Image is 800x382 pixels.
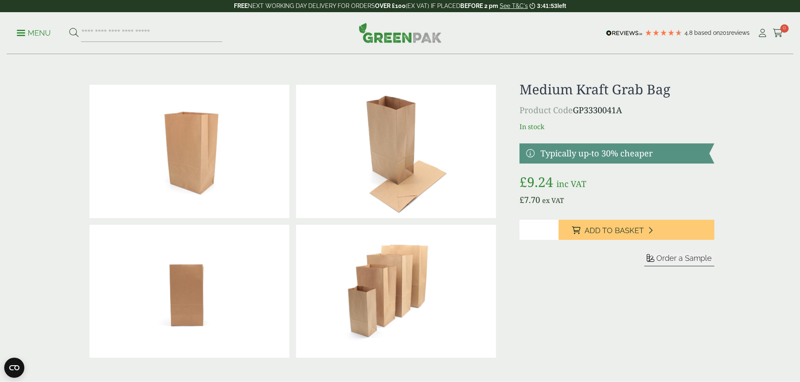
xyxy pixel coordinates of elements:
span: left [557,3,566,9]
span: inc VAT [556,178,586,190]
a: See T&C's [500,3,528,9]
a: Menu [17,28,51,36]
span: Order a Sample [656,254,712,262]
span: Product Code [519,104,573,116]
img: Kraft Grab Bags Group Shot [296,225,496,358]
i: Cart [773,29,783,37]
span: £ [519,173,527,191]
strong: BEFORE 2 pm [460,3,498,9]
span: £ [519,194,524,205]
button: Add to Basket [559,220,714,240]
span: 4.8 [685,29,694,36]
img: 3330041 Medium Kraft Grab Bag V1 [89,85,289,218]
span: Based on [694,29,720,36]
p: GP3330041A [519,104,714,117]
button: Open CMP widget [4,358,24,378]
span: 201 [720,29,729,36]
img: REVIEWS.io [606,30,643,36]
span: 3:41:53 [537,3,557,9]
p: Menu [17,28,51,38]
img: 3330041 Medium Kraft Grab Bag V2 [89,225,289,358]
bdi: 9.24 [519,173,553,191]
i: My Account [757,29,768,37]
img: 3330041 Medium Kraft Grab Bag V3 [296,85,496,218]
span: reviews [729,29,750,36]
p: In stock [519,122,714,132]
span: Add to Basket [585,226,644,235]
span: ex VAT [542,196,564,205]
bdi: 7.70 [519,194,540,205]
h1: Medium Kraft Grab Bag [519,81,714,97]
strong: FREE [234,3,248,9]
strong: OVER £100 [375,3,406,9]
a: 0 [773,27,783,39]
img: GreenPak Supplies [359,23,442,43]
div: 4.79 Stars [645,29,682,36]
button: Order a Sample [644,253,714,266]
span: 0 [780,24,789,33]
